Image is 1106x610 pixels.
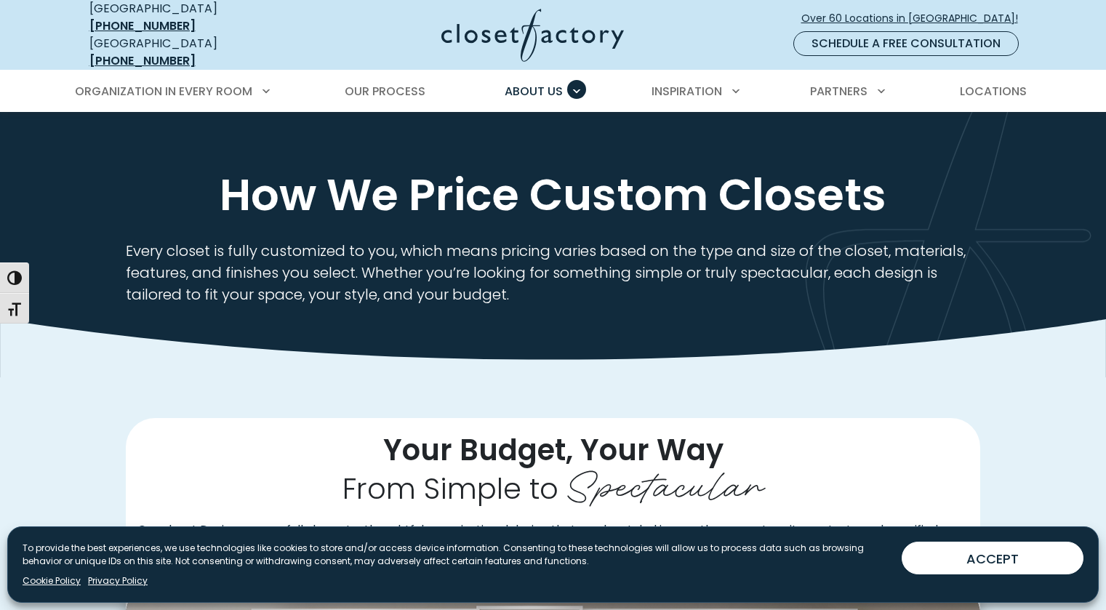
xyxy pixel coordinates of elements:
a: Schedule a Free Consultation [793,31,1019,56]
div: [GEOGRAPHIC_DATA] [89,35,300,70]
span: Organization in Every Room [75,83,252,100]
span: Our Process [345,83,425,100]
a: Cookie Policy [23,574,81,587]
a: [PHONE_NUMBER] [89,17,196,34]
nav: Primary Menu [65,71,1042,112]
span: Partners [810,83,867,100]
p: To provide the best experiences, we use technologies like cookies to store and/or access device i... [23,542,890,568]
p: Every closet is fully customized to you, which means pricing varies based on the type and size of... [126,240,980,305]
img: Closet Factory Logo [441,9,624,62]
a: Over 60 Locations in [GEOGRAPHIC_DATA]! [801,6,1030,31]
p: Our closet Designers carefully lay out a thoughtful organizational design that can be styled in c... [126,521,980,585]
span: Over 60 Locations in [GEOGRAPHIC_DATA]! [801,11,1030,26]
a: [PHONE_NUMBER] [89,52,196,69]
span: Spectacular [566,453,764,511]
button: ACCEPT [902,542,1083,574]
span: Locations [960,83,1027,100]
span: Your Budget, Your Way [383,430,724,470]
span: About Us [505,83,563,100]
a: Privacy Policy [88,574,148,587]
h1: How We Price Custom Closets [87,167,1020,222]
span: Inspiration [652,83,722,100]
span: From Simple to [342,468,558,509]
